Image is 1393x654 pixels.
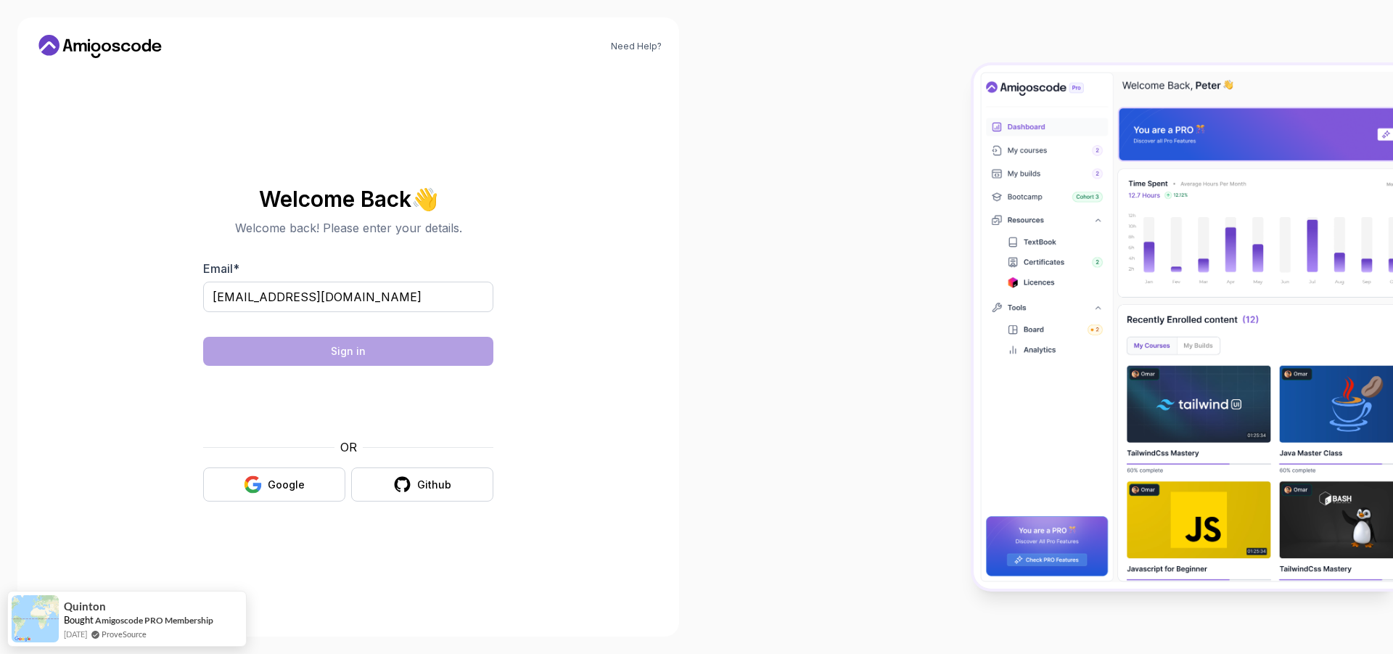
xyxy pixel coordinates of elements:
input: Enter your email [203,282,493,312]
div: Google [268,478,305,492]
span: Bought [64,614,94,626]
a: Home link [35,35,165,58]
a: Amigoscode PRO Membership [95,615,213,626]
button: Sign in [203,337,493,366]
p: Welcome back! Please enter your details. [203,219,493,237]
img: Amigoscode Dashboard [974,65,1393,589]
p: OR [340,438,357,456]
div: Github [417,478,451,492]
div: Sign in [331,344,366,359]
span: [DATE] [64,628,87,640]
iframe: Widget containing checkbox for hCaptcha security challenge [239,375,458,430]
span: Quinton [64,600,106,613]
a: ProveSource [102,628,147,640]
a: Need Help? [611,41,662,52]
img: provesource social proof notification image [12,595,59,642]
h2: Welcome Back [203,187,493,210]
label: Email * [203,261,239,276]
button: Github [351,467,493,502]
span: 👋 [409,184,441,213]
button: Google [203,467,345,502]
